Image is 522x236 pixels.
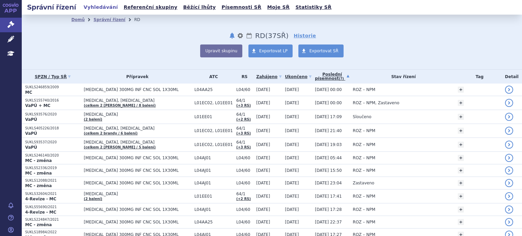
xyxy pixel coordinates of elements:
[505,127,513,135] a: detail
[25,90,32,95] strong: MC
[256,101,270,105] span: [DATE]
[84,98,191,103] span: [MEDICAL_DATA], [MEDICAL_DATA]
[458,142,464,148] a: +
[84,207,191,212] span: [MEDICAL_DATA] 300MG INF CNC SOL 1X30ML
[505,99,513,107] a: detail
[181,3,218,12] a: Běžící lhůty
[458,100,464,106] a: +
[353,114,371,119] span: Sloučeno
[315,194,342,199] span: [DATE] 17:41
[285,156,299,160] span: [DATE]
[315,114,342,119] span: [DATE] 17:09
[505,141,513,149] a: detail
[315,101,342,105] span: [DATE] 00:00
[25,85,81,90] p: SUKLS246859/2009
[236,87,253,92] span: L04/60
[194,128,233,133] span: L01EC02, L01EE01
[71,17,85,22] a: Domů
[353,142,375,147] span: ROZ – NPM
[256,207,270,212] span: [DATE]
[353,87,375,92] span: ROZ – NPM
[200,44,242,57] button: Upravit skupinu
[84,140,191,145] span: [MEDICAL_DATA], [MEDICAL_DATA]
[256,72,281,81] a: Zahájeno
[220,3,263,12] a: Písemnosti SŘ
[353,168,375,173] span: ROZ – NPM
[236,220,253,224] span: L04/60
[294,32,316,39] a: Historie
[236,156,253,160] span: L04/60
[458,87,464,93] a: +
[458,219,464,225] a: +
[246,32,253,40] a: Lhůty
[285,128,299,133] span: [DATE]
[81,70,191,84] th: Přípravek
[25,153,81,158] p: SUKLS246140/2020
[505,113,513,121] a: detail
[458,128,464,134] a: +
[315,220,342,224] span: [DATE] 22:37
[256,181,270,185] span: [DATE]
[236,192,253,196] span: 64/1
[285,114,299,119] span: [DATE]
[25,178,81,183] p: SUKLS12088/2021
[505,86,513,94] a: detail
[25,158,52,163] strong: MC - změna
[285,101,299,105] span: [DATE]
[353,101,399,105] span: ROZ – NPM, Zastaveno
[505,218,513,226] a: detail
[25,222,52,227] strong: MC - změna
[256,114,270,119] span: [DATE]
[315,142,342,147] span: [DATE] 19:03
[256,156,270,160] span: [DATE]
[84,192,191,196] span: [MEDICAL_DATA]
[194,156,233,160] span: L04AJ01
[265,3,292,12] a: Moje SŘ
[259,49,288,53] span: Exportovat LP
[236,168,253,173] span: L04/60
[458,155,464,161] a: +
[315,156,342,160] span: [DATE] 05:44
[505,154,513,162] a: detail
[82,3,120,12] a: Vyhledávání
[236,145,251,149] a: (+3 RS)
[25,72,81,81] a: SPZN / Typ SŘ
[25,210,56,215] strong: 4-Revize - MC
[458,206,464,213] a: +
[134,15,149,25] li: RD
[256,142,270,147] span: [DATE]
[236,112,253,117] span: 64/1
[353,207,375,212] span: ROZ – NPM
[25,131,37,136] strong: VaPÚ
[236,140,253,145] span: 64/1
[256,220,270,224] span: [DATE]
[256,128,270,133] span: [DATE]
[84,126,191,131] span: [MEDICAL_DATA], [MEDICAL_DATA]
[22,2,82,12] h2: Správní řízení
[25,126,81,131] p: SUKLS405226/2018
[505,179,513,187] a: detail
[236,207,253,212] span: L04/60
[194,194,233,199] span: L01EE01
[255,32,265,40] span: RD
[353,194,375,199] span: ROZ – NPM
[353,220,375,224] span: ROZ – NPM
[349,70,454,84] th: Stav řízení
[236,181,253,185] span: L04/60
[248,44,293,57] a: Exportovat LP
[84,168,191,173] span: [MEDICAL_DATA] 300MG INF CNC SOL 1X30ML
[93,17,125,22] a: Správní řízení
[25,183,52,188] strong: MC - změna
[194,114,233,119] span: L01EE01
[25,171,52,176] strong: MC - změna
[236,197,251,201] a: (+2 RS)
[505,192,513,200] a: detail
[265,32,289,40] span: ( SŘ)
[298,44,344,57] a: Exportovat SŘ
[353,156,375,160] span: ROZ – NPM
[194,168,233,173] span: L04AJ01
[194,101,233,105] span: L01EC02, L01EE01
[309,49,338,53] span: Exportovat SŘ
[353,181,374,185] span: Zastaveno
[236,104,251,107] a: (+3 RS)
